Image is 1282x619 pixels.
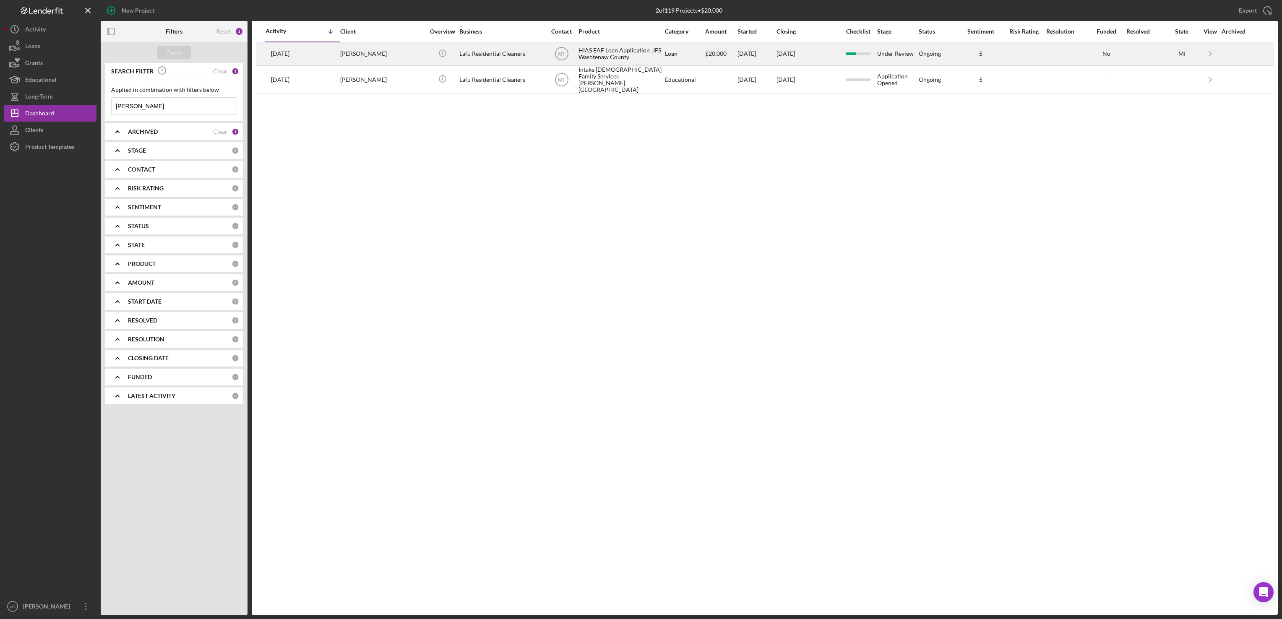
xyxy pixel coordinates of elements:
div: Activity [266,28,302,34]
div: [PERSON_NAME] [21,598,76,617]
div: Business [459,28,543,35]
b: FUNDED [128,374,152,380]
b: CLOSING DATE [128,355,169,362]
div: No [1087,50,1125,57]
b: STAGE [128,147,146,154]
div: 0 [232,392,239,400]
button: Long-Term [4,88,96,105]
div: [PERSON_NAME] [340,43,424,65]
div: Status [919,28,959,35]
div: 0 [232,147,239,154]
div: Loan [665,43,704,65]
div: 0 [232,279,239,286]
div: Loans [25,38,40,57]
b: Filters [166,28,182,35]
div: Stage [877,28,917,35]
div: Funded [1087,28,1125,35]
div: 0 [232,298,239,305]
div: Intake [DEMOGRAPHIC_DATA] Family Services [PERSON_NAME][GEOGRAPHIC_DATA] [578,66,662,93]
div: - [1087,76,1125,83]
div: Category [665,28,704,35]
div: Overview [427,28,458,35]
div: $20,000 [705,43,737,65]
button: Dashboard [4,105,96,122]
div: New Project [122,2,154,19]
time: [DATE] [776,76,795,83]
button: Activity [4,21,96,38]
div: Long-Term [25,88,53,107]
div: 1 [232,68,239,75]
b: AMOUNT [128,279,154,286]
div: Grants [25,55,43,73]
button: Product Templates [4,138,96,155]
div: 0 [232,185,239,192]
div: Open Intercom Messenger [1253,582,1274,602]
div: [PERSON_NAME] [340,66,424,93]
div: Lafu Residential Cleaners [459,66,543,93]
button: Export [1230,2,1278,19]
div: Archived [1222,28,1264,35]
b: STATUS [128,223,149,229]
div: Product Templates [25,138,74,157]
div: Risk Rating [1003,28,1045,35]
b: ARCHIVED [128,128,158,135]
div: 5 [960,50,1002,57]
div: 0 [232,222,239,230]
text: MT [10,604,16,609]
div: Lafu Residential Cleaners [459,43,543,65]
div: Clear [213,68,227,75]
button: New Project [101,2,163,19]
div: View [1200,28,1221,35]
button: Loans [4,38,96,55]
div: 1 [232,128,239,135]
div: Dashboard [25,105,54,124]
time: 2025-05-20 15:30 [271,50,289,57]
b: SENTIMENT [128,204,161,211]
div: Apply [167,46,182,59]
div: Checklist [841,28,876,35]
div: Sentiment [960,28,1002,35]
div: Reset [216,28,231,35]
div: Ongoing [919,76,941,83]
button: MT[PERSON_NAME] [4,598,96,615]
b: PRODUCT [128,260,156,267]
b: STATE [128,242,145,248]
div: 0 [232,317,239,324]
div: Client [340,28,424,35]
button: Apply [157,46,191,59]
button: Educational [4,71,96,88]
div: Activity [25,21,46,40]
div: Started [737,28,775,35]
div: [DATE] [737,43,775,65]
div: 0 [232,336,239,343]
div: 0 [232,166,239,173]
div: 5 [960,76,1002,83]
div: Closing [776,28,839,35]
button: Grants [4,55,96,71]
div: Application Opened [877,66,917,93]
div: Resolved [1126,28,1164,35]
div: 0 [232,354,239,362]
div: Applied in combination with filters below [111,86,237,93]
text: MT [558,51,565,57]
div: Contact [546,28,577,35]
div: Educational [665,66,704,93]
b: SEARCH FILTER [111,68,154,75]
div: State [1165,28,1199,35]
button: Clients [4,122,96,138]
div: 0 [232,203,239,211]
div: Resolution [1046,28,1087,35]
div: [DATE] [737,66,775,93]
b: RISK RATING [128,185,164,192]
div: 2 [235,27,243,36]
div: MI [1165,50,1199,57]
b: RESOLVED [128,317,157,324]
